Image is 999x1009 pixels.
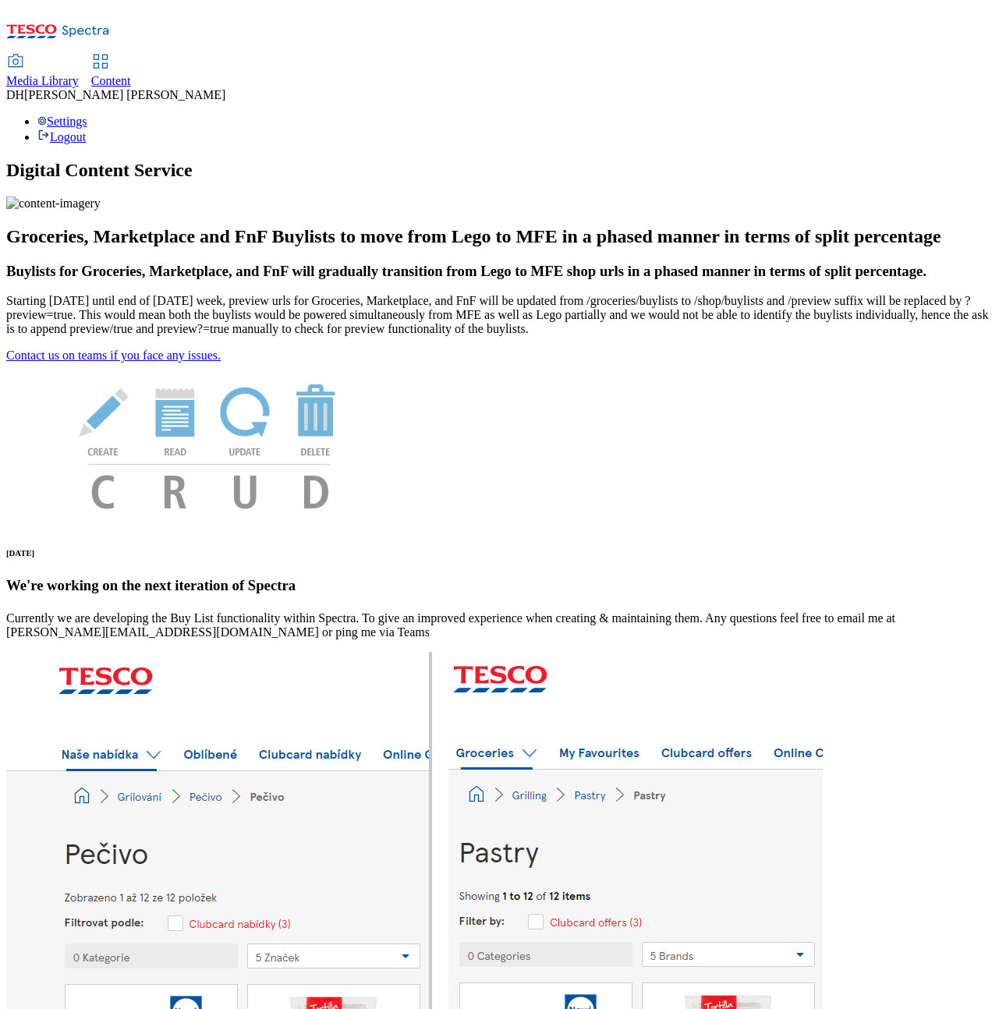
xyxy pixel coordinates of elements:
[6,548,993,558] h6: [DATE]
[6,349,221,362] a: Contact us on teams if you face any issues.
[6,363,412,526] img: News Image
[37,115,87,128] a: Settings
[6,577,993,594] h3: We're working on the next iteration of Spectra
[37,130,86,143] a: Logout
[6,160,993,181] h1: Digital Content Service
[6,196,101,211] img: content-imagery
[24,88,225,101] span: [PERSON_NAME] [PERSON_NAME]
[6,55,79,88] a: Media Library
[6,294,993,336] p: Starting [DATE] until end of [DATE] week, preview urls for Groceries, Marketplace, and FnF will b...
[6,74,79,87] span: Media Library
[6,88,24,101] span: DH
[91,74,131,87] span: Content
[91,55,131,88] a: Content
[6,263,993,280] h3: Buylists for Groceries, Marketplace, and FnF will gradually transition from Lego to MFE shop urls...
[6,611,993,639] p: Currently we are developing the Buy List functionality within Spectra. To give an improved experi...
[6,226,993,247] h2: Groceries, Marketplace and FnF Buylists to move from Lego to MFE in a phased manner in terms of s...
